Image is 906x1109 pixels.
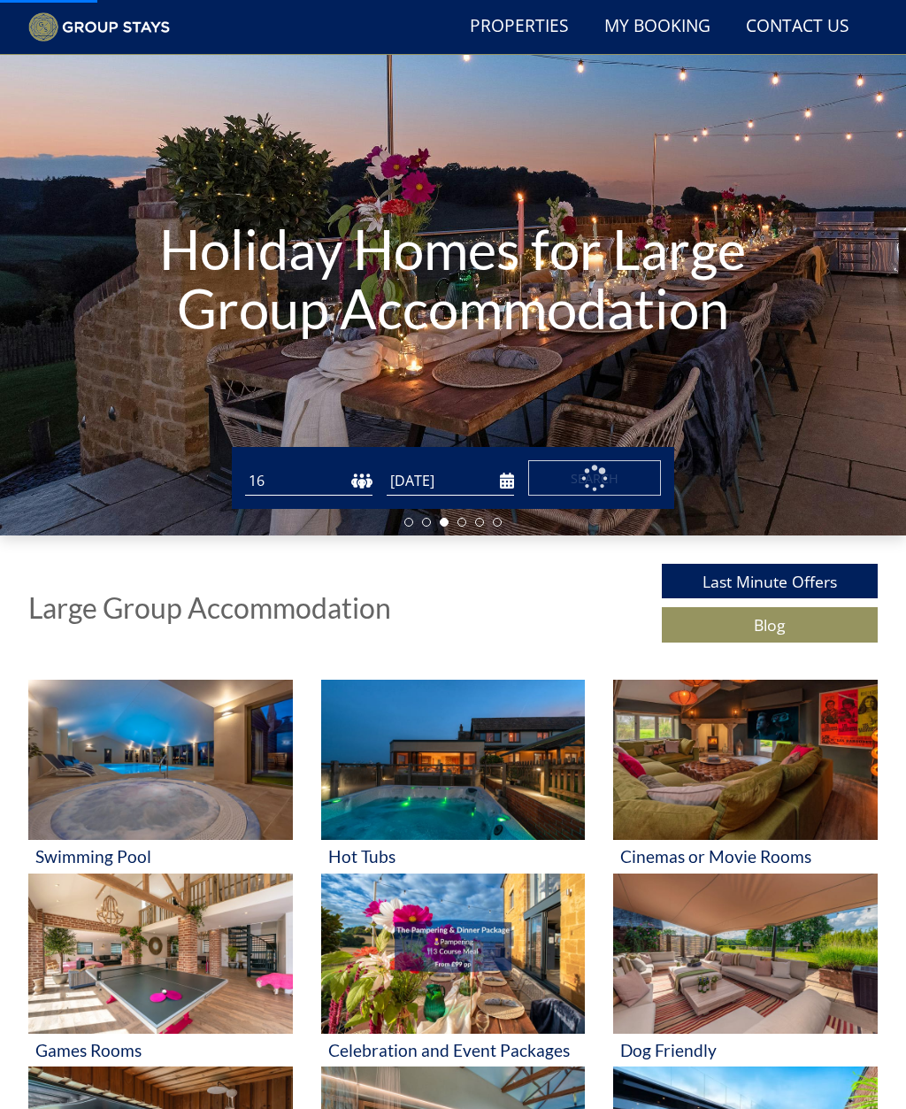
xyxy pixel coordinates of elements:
h1: Holiday Homes for Large Group Accommodation [136,184,771,374]
button: Search [528,460,661,496]
h3: Hot Tubs [328,847,579,866]
h3: Dog Friendly [620,1041,871,1059]
img: Group Stays [28,12,170,42]
a: 'Swimming Pool' - Large Group Accommodation Holiday Ideas Swimming Pool [28,680,293,874]
a: My Booking [597,7,718,47]
h1: Large Group Accommodation [28,592,391,623]
h3: Games Rooms [35,1041,286,1059]
a: Last Minute Offers [662,564,878,598]
img: 'Dog Friendly' - Large Group Accommodation Holiday Ideas [613,874,878,1035]
a: 'Cinemas or Movie Rooms' - Large Group Accommodation Holiday Ideas Cinemas or Movie Rooms [613,680,878,874]
h3: Celebration and Event Packages [328,1041,579,1059]
a: Blog [662,607,878,642]
a: 'Hot Tubs' - Large Group Accommodation Holiday Ideas Hot Tubs [321,680,586,874]
img: 'Games Rooms' - Large Group Accommodation Holiday Ideas [28,874,293,1035]
h3: Swimming Pool [35,847,286,866]
h3: Cinemas or Movie Rooms [620,847,871,866]
a: 'Games Rooms' - Large Group Accommodation Holiday Ideas Games Rooms [28,874,293,1067]
img: 'Swimming Pool' - Large Group Accommodation Holiday Ideas [28,680,293,841]
a: Contact Us [739,7,856,47]
a: Properties [463,7,576,47]
img: 'Cinemas or Movie Rooms' - Large Group Accommodation Holiday Ideas [613,680,878,841]
a: 'Dog Friendly' - Large Group Accommodation Holiday Ideas Dog Friendly [613,874,878,1067]
img: 'Hot Tubs' - Large Group Accommodation Holiday Ideas [321,680,586,841]
span: Search [571,470,618,487]
a: 'Celebration and Event Packages' - Large Group Accommodation Holiday Ideas Celebration and Event ... [321,874,586,1067]
img: 'Celebration and Event Packages' - Large Group Accommodation Holiday Ideas [321,874,586,1035]
input: Arrival Date [387,466,514,496]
